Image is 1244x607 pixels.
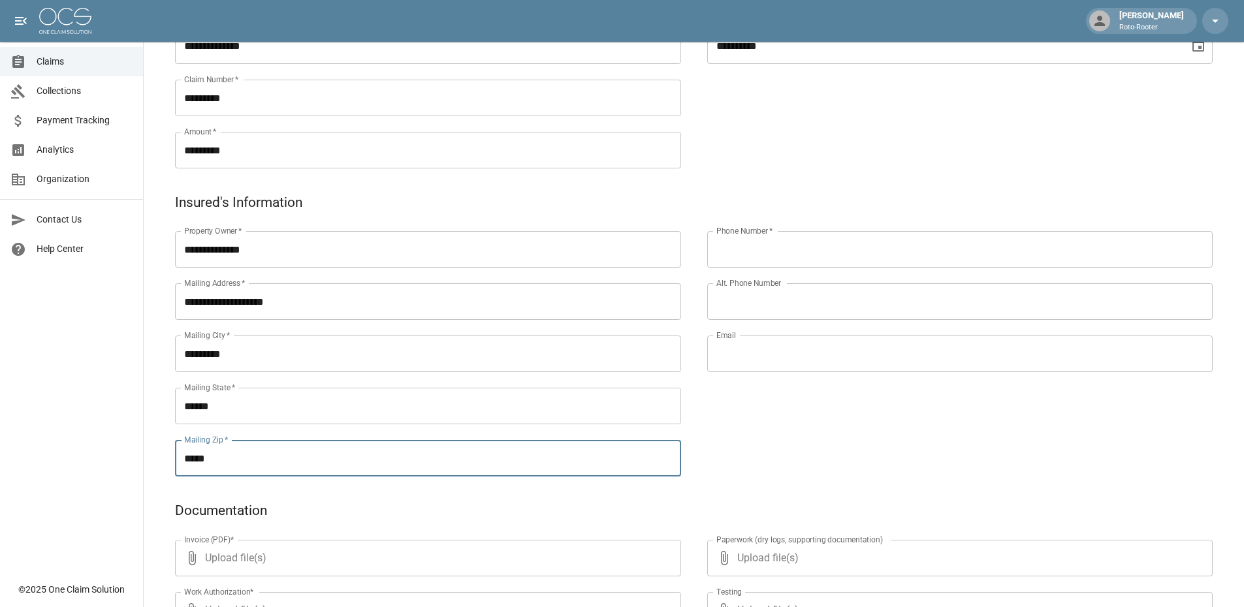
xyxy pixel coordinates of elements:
label: Mailing State [184,382,235,393]
label: Work Authorization* [184,586,254,597]
span: Collections [37,84,133,98]
label: Testing [716,586,742,597]
span: Upload file(s) [737,540,1178,576]
label: Alt. Phone Number [716,277,781,288]
p: Roto-Rooter [1119,22,1184,33]
span: Analytics [37,143,133,157]
label: Invoice (PDF)* [184,534,234,545]
button: open drawer [8,8,34,34]
label: Amount [184,126,217,137]
button: Choose date, selected date is Jul 29, 2025 [1185,33,1211,59]
label: Mailing Zip [184,434,229,445]
label: Paperwork (dry logs, supporting documentation) [716,534,883,545]
div: [PERSON_NAME] [1114,9,1189,33]
label: Email [716,330,736,341]
label: Phone Number [716,225,773,236]
span: Claims [37,55,133,69]
label: Claim Number [184,74,238,85]
label: Property Owner [184,225,242,236]
img: ocs-logo-white-transparent.png [39,8,91,34]
span: Payment Tracking [37,114,133,127]
span: Organization [37,172,133,186]
label: Mailing City [184,330,231,341]
span: Contact Us [37,213,133,226]
span: Help Center [37,242,133,256]
div: © 2025 One Claim Solution [18,583,125,596]
label: Mailing Address [184,277,245,288]
span: Upload file(s) [205,540,646,576]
